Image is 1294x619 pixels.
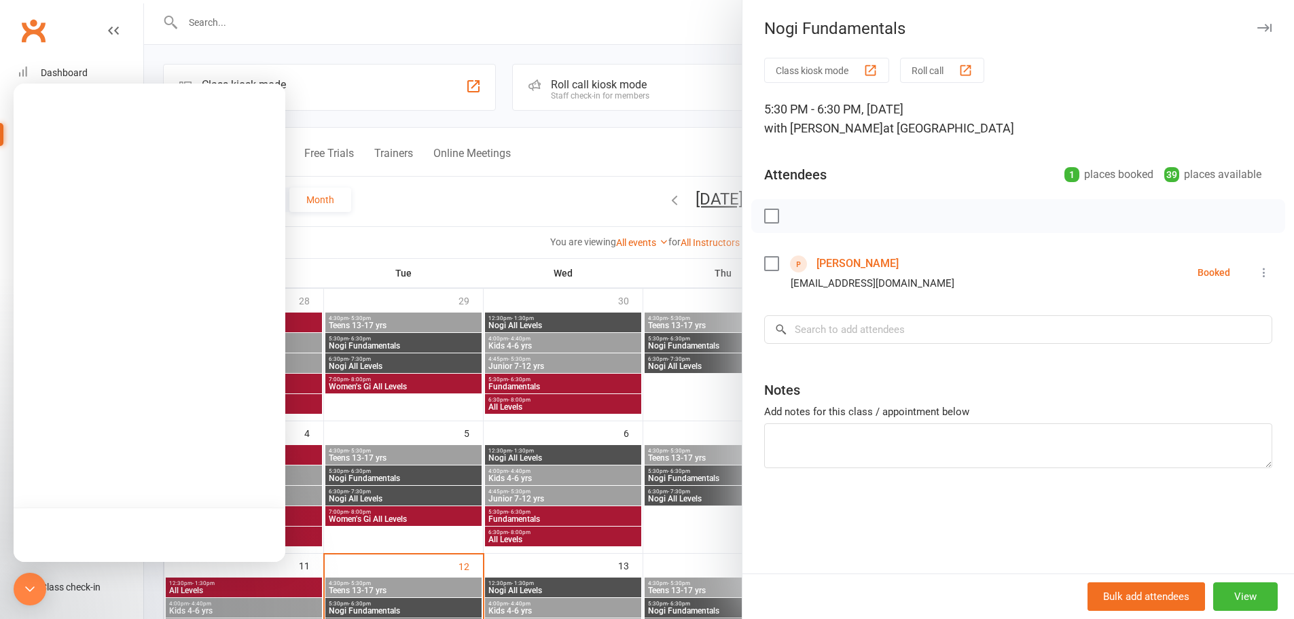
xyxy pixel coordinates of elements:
[1213,582,1278,611] button: View
[18,58,143,88] a: Dashboard
[1164,167,1179,182] div: 39
[1198,268,1230,277] div: Booked
[16,14,50,48] a: Clubworx
[742,19,1294,38] div: Nogi Fundamentals
[816,253,899,275] a: [PERSON_NAME]
[41,67,88,78] div: Dashboard
[764,404,1272,420] div: Add notes for this class / appointment below
[1064,167,1079,182] div: 1
[1064,165,1153,184] div: places booked
[764,121,883,135] span: with [PERSON_NAME]
[1164,165,1261,184] div: places available
[14,573,46,605] div: Open Intercom Messenger
[764,315,1272,344] input: Search to add attendees
[883,121,1014,135] span: at [GEOGRAPHIC_DATA]
[18,572,143,603] a: Class kiosk mode
[764,100,1272,138] div: 5:30 PM - 6:30 PM, [DATE]
[764,381,800,400] div: Notes
[791,275,954,292] div: [EMAIL_ADDRESS][DOMAIN_NAME]
[41,582,101,593] div: Class check-in
[764,58,889,83] button: Class kiosk mode
[764,165,827,184] div: Attendees
[900,58,984,83] button: Roll call
[1088,582,1205,611] button: Bulk add attendees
